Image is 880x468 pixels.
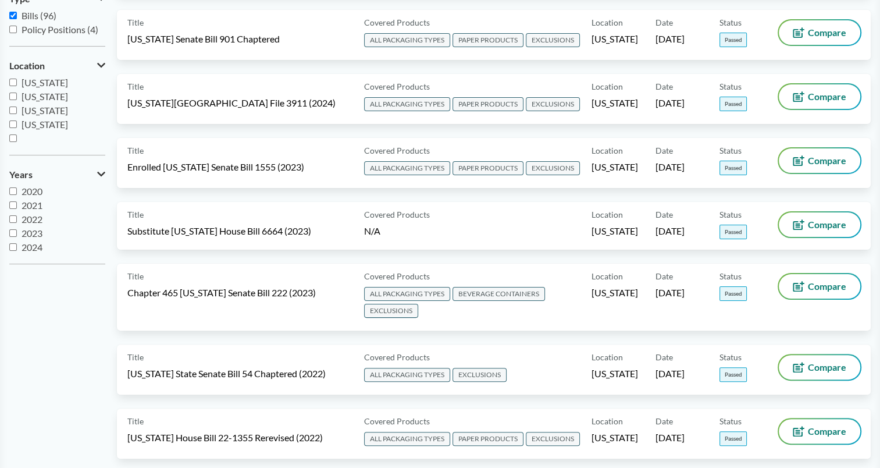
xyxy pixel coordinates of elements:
span: [US_STATE] [22,119,68,130]
span: Status [719,144,742,157]
span: Date [655,80,673,93]
span: Title [127,351,144,363]
span: [US_STATE] [22,91,68,102]
span: Compare [808,156,846,165]
span: Bills (96) [22,10,56,21]
span: Title [127,270,144,282]
span: PAPER PRODUCTS [453,432,523,446]
span: [US_STATE] [592,225,638,237]
span: 2020 [22,186,42,197]
span: [US_STATE] State Senate Bill 54 Chaptered (2022) [127,367,326,380]
span: [US_STATE] [592,286,638,299]
span: Enrolled [US_STATE] Senate Bill 1555 (2023) [127,161,304,173]
span: Title [127,208,144,221]
span: Covered Products [364,351,430,363]
span: Title [127,144,144,157]
span: Date [655,415,673,427]
span: Location [592,351,623,363]
input: [US_STATE] [9,120,17,128]
span: EXCLUSIONS [526,161,580,175]
span: [US_STATE] [592,33,638,45]
span: PAPER PRODUCTS [453,33,523,47]
span: [US_STATE][GEOGRAPHIC_DATA] File 3911 (2024) [127,97,336,109]
input: 2024 [9,243,17,251]
span: EXCLUSIONS [526,33,580,47]
span: Compare [808,220,846,229]
span: Covered Products [364,16,430,29]
span: Status [719,16,742,29]
span: Covered Products [364,415,430,427]
span: Covered Products [364,144,430,157]
button: Compare [779,212,860,237]
span: Date [655,208,673,221]
span: Date [655,351,673,363]
span: Status [719,80,742,93]
span: EXCLUSIONS [453,368,507,382]
span: Passed [719,367,747,382]
span: ALL PACKAGING TYPES [364,97,450,111]
span: Compare [808,282,846,291]
span: [DATE] [655,431,685,444]
span: [US_STATE] [22,77,68,88]
span: ALL PACKAGING TYPES [364,432,450,446]
span: ALL PACKAGING TYPES [364,161,450,175]
input: Policy Positions (4) [9,26,17,33]
span: 2022 [22,214,42,225]
input: [US_STATE] [9,107,17,114]
button: Compare [779,419,860,444]
input: [US_STATE] [9,79,17,86]
button: Compare [779,148,860,173]
input: 2022 [9,215,17,223]
span: [US_STATE] [592,161,638,173]
span: [DATE] [655,225,685,237]
span: Location [592,415,623,427]
span: [US_STATE] Senate Bill 901 Chaptered [127,33,280,45]
span: 2024 [22,242,42,253]
span: Title [127,80,144,93]
span: Status [719,270,742,282]
button: Compare [779,84,860,109]
span: Status [719,415,742,427]
input: Bills (96) [9,12,17,19]
span: Title [127,415,144,427]
span: ALL PACKAGING TYPES [364,368,450,382]
span: Passed [719,225,747,239]
span: PAPER PRODUCTS [453,161,523,175]
input: 2023 [9,229,17,237]
span: Status [719,208,742,221]
span: Compare [808,92,846,101]
span: Location [9,61,45,71]
span: Location [592,16,623,29]
span: Location [592,270,623,282]
span: Location [592,80,623,93]
span: Location [592,208,623,221]
input: [GEOGRAPHIC_DATA] [9,134,17,142]
input: 2020 [9,187,17,195]
span: PAPER PRODUCTS [453,97,523,111]
span: Title [127,16,144,29]
button: Years [9,165,105,185]
span: 2021 [22,200,42,211]
span: Compare [808,363,846,372]
span: [US_STATE] [592,367,638,380]
span: 2023 [22,228,42,239]
span: [US_STATE] [22,105,68,116]
span: Policy Positions (4) [22,24,98,35]
span: Passed [719,97,747,111]
span: Passed [719,286,747,301]
span: [US_STATE] House Bill 22-1355 Rerevised (2022) [127,431,323,444]
span: Passed [719,161,747,175]
span: [DATE] [655,367,685,380]
span: Passed [719,33,747,47]
span: Years [9,169,33,180]
span: EXCLUSIONS [526,97,580,111]
span: Status [719,351,742,363]
input: [US_STATE] [9,93,17,100]
span: [DATE] [655,97,685,109]
span: BEVERAGE CONTAINERS [453,287,545,301]
span: EXCLUSIONS [526,432,580,446]
span: Passed [719,431,747,446]
span: Location [592,144,623,157]
span: ALL PACKAGING TYPES [364,287,450,301]
span: ALL PACKAGING TYPES [364,33,450,47]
